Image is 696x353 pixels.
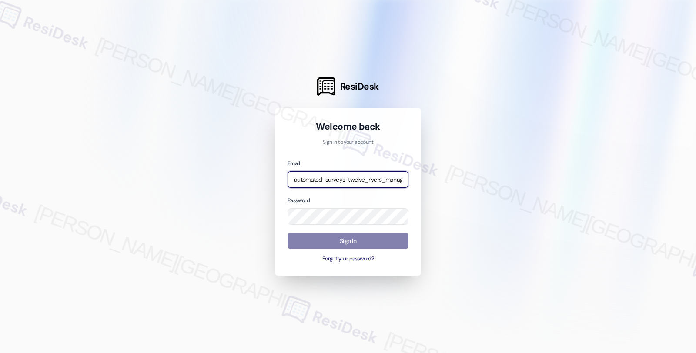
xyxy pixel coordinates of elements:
[317,77,335,96] img: ResiDesk Logo
[288,233,408,250] button: Sign In
[288,139,408,147] p: Sign in to your account
[288,120,408,133] h1: Welcome back
[288,197,310,204] label: Password
[340,80,379,93] span: ResiDesk
[288,255,408,263] button: Forgot your password?
[288,171,408,188] input: name@example.com
[288,160,300,167] label: Email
